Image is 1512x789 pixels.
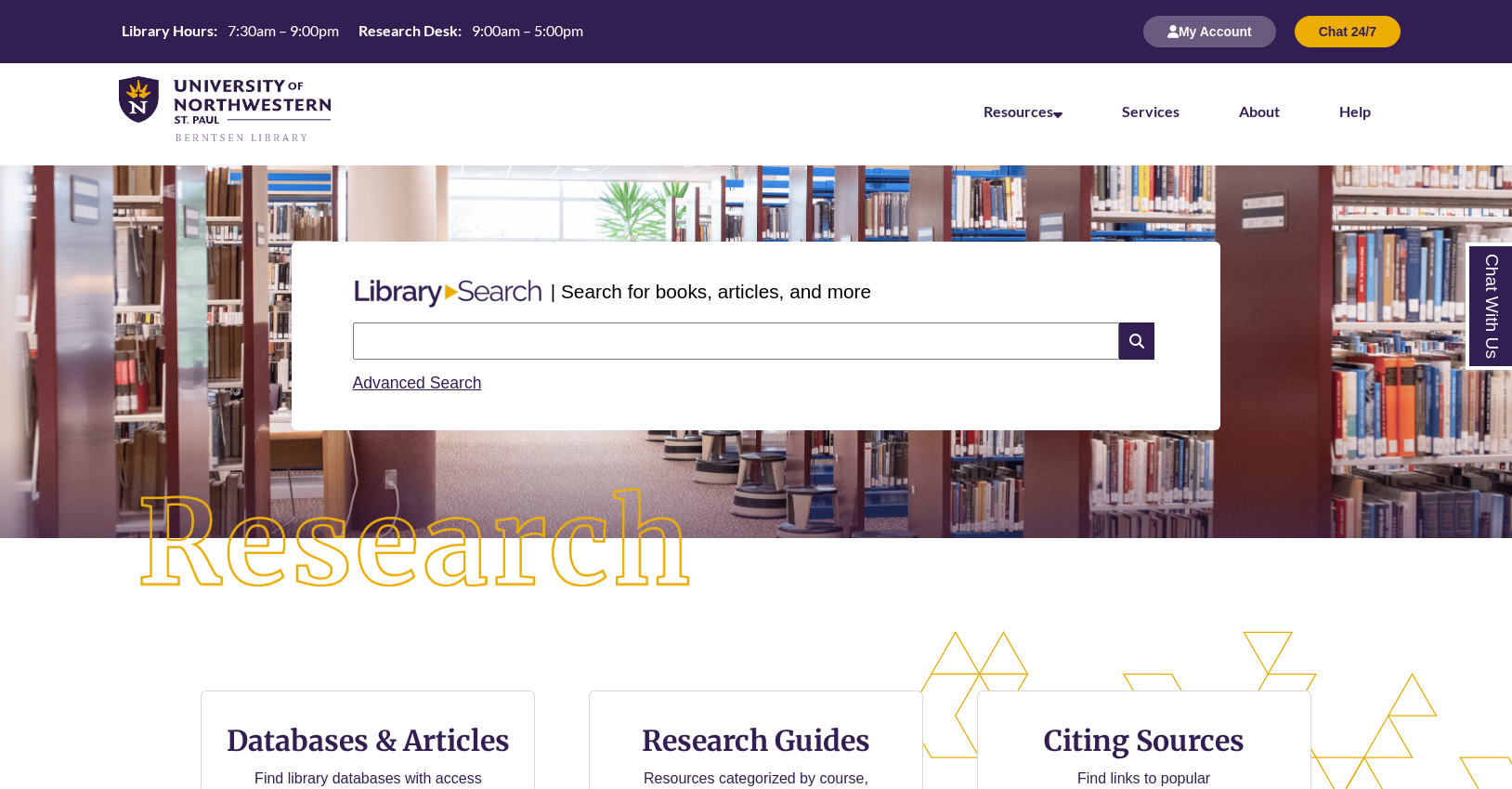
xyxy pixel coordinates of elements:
a: Resources [984,102,1062,120]
a: Chat 24/7 [1295,23,1401,39]
button: My Account [1143,16,1276,47]
i: Search [1119,322,1154,360]
th: Library Hours: [114,20,220,41]
a: Services [1122,102,1180,120]
img: Research [75,427,756,664]
a: My Account [1143,23,1276,39]
a: About [1239,102,1280,120]
a: Help [1339,102,1371,120]
table: Hours Today [114,20,591,41]
a: Hours Today [114,20,591,43]
img: Libary Search [345,272,551,315]
p: | Search for books, articles, and more [551,277,871,306]
img: UNWSP Library Logo [119,76,331,143]
span: 9:00am – 5:00pm [472,21,583,39]
h3: Citing Sources [1031,723,1258,758]
th: Research Desk: [351,20,464,41]
a: Advanced Search [353,374,482,392]
h3: Research Guides [605,723,907,758]
button: Chat 24/7 [1295,16,1401,47]
span: 7:30am – 9:00pm [228,21,339,39]
h3: Databases & Articles [216,723,519,758]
